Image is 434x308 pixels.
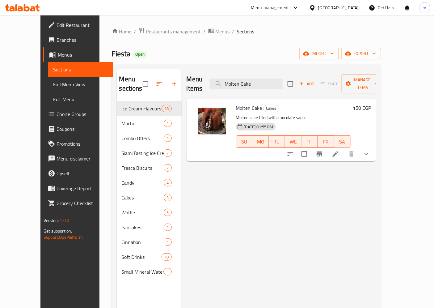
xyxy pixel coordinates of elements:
[57,110,108,118] span: Choice Groups
[57,140,108,148] span: Promotions
[117,190,182,205] div: Cakes3
[117,99,182,282] nav: Menu sections
[353,104,371,112] h6: 150 EGP
[284,77,297,90] span: Select section
[122,194,164,201] span: Cakes
[122,209,164,216] span: Waffle
[122,253,162,261] span: Soft Drinks
[146,28,201,35] span: Restaurants management
[122,105,162,112] span: Ice Cream Flavours
[297,79,317,89] span: Add item
[164,239,171,245] span: 1
[236,135,253,148] button: SU
[43,196,113,211] a: Grocery Checklist
[122,224,164,231] span: Pancakes
[164,194,171,201] div: items
[346,50,376,58] span: export
[192,104,231,143] img: Molten Cake
[164,165,171,171] span: 7
[283,147,298,161] button: sort-choices
[122,120,164,127] span: Mochi
[133,52,147,57] span: Open
[119,75,143,93] h2: Menu sections
[164,225,171,230] span: 1
[167,76,182,91] button: Add section
[312,147,327,161] button: Branch-specific-item
[117,205,182,220] div: Waffle3
[44,233,83,241] a: Support.OpsPlatform
[164,268,171,276] div: items
[57,125,108,133] span: Coupons
[164,209,171,216] div: items
[252,135,269,148] button: MO
[237,28,255,35] span: Sections
[271,137,283,146] span: TU
[297,79,317,89] button: Add
[43,181,113,196] a: Coverage Report
[164,149,171,157] div: items
[122,179,164,186] div: Candy
[112,47,131,61] span: Fiesta
[57,155,108,162] span: Menu disclaimer
[43,47,113,62] a: Menus
[239,137,250,146] span: SU
[334,135,351,148] button: SA
[255,137,266,146] span: MO
[57,36,108,44] span: Branches
[139,28,201,36] a: Restaurants management
[43,32,113,47] a: Branches
[122,149,164,157] span: Siami Fasting Ice Cream
[122,164,164,172] span: Fresca Biscuits
[298,148,311,160] span: Select to update
[164,121,171,126] span: 1
[288,137,299,146] span: WE
[43,122,113,136] a: Coupons
[164,150,171,156] span: 7
[112,28,132,35] a: Home
[332,150,339,158] a: Edit menu item
[60,216,69,225] span: 1.0.0
[269,135,285,148] button: TU
[117,220,182,235] div: Pancakes1
[164,135,171,141] span: 1
[162,254,171,260] span: 10
[48,92,113,107] a: Edit Menu
[359,147,374,161] button: show more
[117,116,182,131] div: Mochi1
[236,103,262,113] span: Molten Cake
[134,28,136,35] li: /
[363,150,370,158] svg: Show Choices
[112,28,381,36] nav: breadcrumb
[164,269,171,275] span: 1
[299,48,339,59] button: import
[164,135,171,142] div: items
[44,227,72,235] span: Get support on:
[164,180,171,186] span: 4
[117,160,182,175] div: Fresca Biscuits7
[337,137,348,146] span: SA
[164,210,171,216] span: 3
[43,151,113,166] a: Menu disclaimer
[122,238,164,246] span: Cinnabon
[347,76,378,92] span: Manage items
[208,28,230,36] a: Menus
[43,107,113,122] a: Choice Groups
[122,268,164,276] div: Small Mineral Water
[285,135,301,148] button: WE
[48,77,113,92] a: Full Menu View
[298,80,315,88] span: Add
[44,216,59,225] span: Version:
[152,76,167,91] span: Sort sections
[53,81,108,88] span: Full Menu View
[423,4,427,11] span: m
[187,75,203,93] h2: Menu items
[53,66,108,73] span: Sections
[251,4,289,11] div: Menu-management
[117,101,182,116] div: Ice Cream Flavours18
[139,77,152,90] span: Select all sections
